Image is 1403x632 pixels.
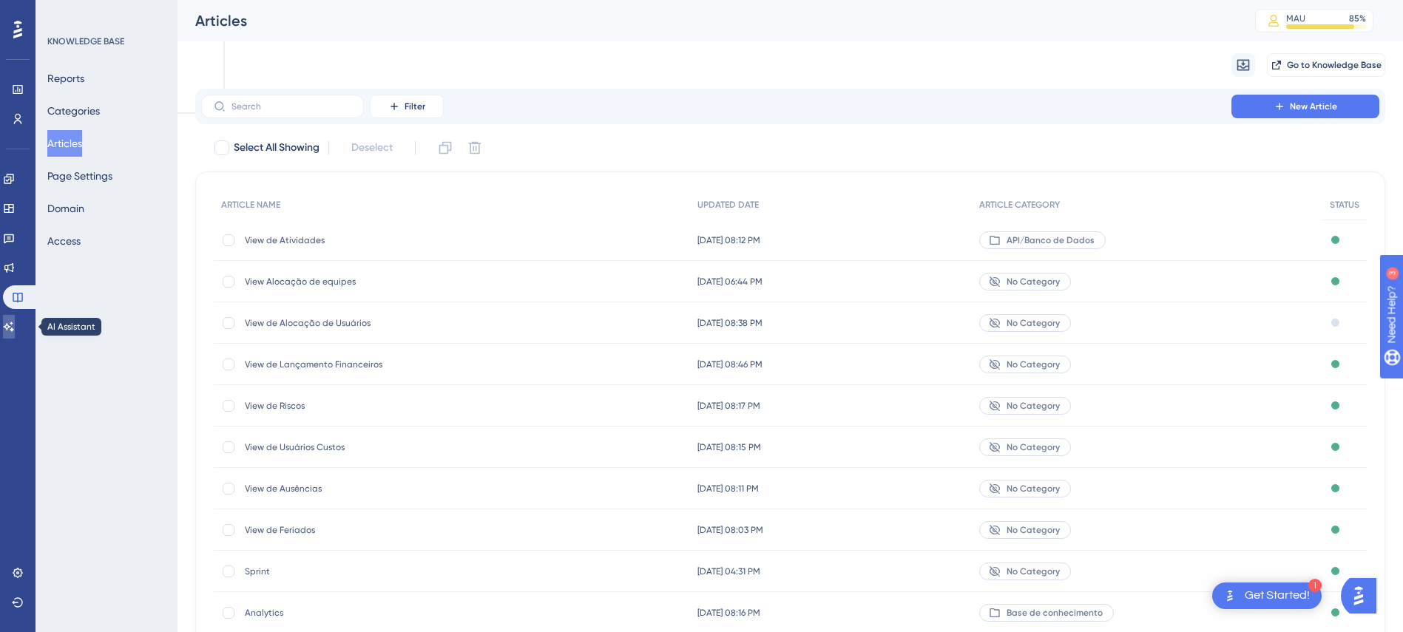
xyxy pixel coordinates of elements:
span: View Alocação de equipes [245,276,481,288]
span: View de Alocação de Usuários [245,317,481,329]
button: Reports [47,65,84,92]
span: [DATE] 08:16 PM [697,607,760,619]
button: Deselect [338,135,406,161]
span: [DATE] 08:03 PM [697,524,763,536]
div: 3 [103,7,107,19]
button: Categories [47,98,100,124]
span: No Category [1007,524,1060,536]
span: [DATE] 04:31 PM [697,565,760,577]
iframe: UserGuiding AI Assistant Launcher [1341,574,1385,618]
span: No Category [1007,359,1060,370]
div: 1 [1308,579,1322,592]
span: No Category [1007,276,1060,288]
div: Open Get Started! checklist, remaining modules: 1 [1212,582,1322,609]
div: Get Started! [1245,588,1310,604]
button: New Article [1231,95,1379,118]
span: [DATE] 08:17 PM [697,400,760,412]
span: Analytics [245,607,481,619]
button: Go to Knowledge Base [1267,53,1385,77]
span: ARTICLE NAME [221,199,280,211]
span: ARTICLE CATEGORY [979,199,1060,211]
button: Page Settings [47,163,112,189]
span: [DATE] 08:11 PM [697,483,759,495]
span: API/Banco de Dados [1007,234,1095,246]
span: No Category [1007,317,1060,329]
img: launcher-image-alternative-text [1221,587,1239,605]
span: No Category [1007,483,1060,495]
div: 85 % [1349,13,1366,24]
span: [DATE] 08:46 PM [697,359,763,370]
span: Select All Showing [234,139,320,157]
span: View de Feriados [245,524,481,536]
span: View de Usuários Custos [245,441,481,453]
button: Articles [47,130,82,157]
span: Deselect [351,139,393,157]
div: KNOWLEDGE BASE [47,35,124,47]
input: Search [231,101,351,112]
span: [DATE] 08:38 PM [697,317,763,329]
button: Access [47,228,81,254]
span: [DATE] 08:15 PM [697,441,761,453]
div: MAU [1286,13,1305,24]
span: No Category [1007,441,1060,453]
span: Base de conhecimento [1007,607,1103,619]
span: View de Riscos [245,400,481,412]
span: No Category [1007,565,1060,577]
span: Go to Knowledge Base [1287,59,1382,71]
span: Sprint [245,565,481,577]
span: Filter [405,101,425,112]
span: Need Help? [35,4,92,21]
span: View de Atividades [245,234,481,246]
span: [DATE] 08:12 PM [697,234,760,246]
span: No Category [1007,400,1060,412]
span: View de Ausências [245,483,481,495]
span: UPDATED DATE [697,199,759,211]
span: [DATE] 06:44 PM [697,276,763,288]
span: New Article [1290,101,1337,112]
span: View de Lançamento Financeiros [245,359,481,370]
div: Articles [195,10,1218,31]
button: Filter [370,95,444,118]
span: STATUS [1330,199,1359,211]
button: Domain [47,195,84,222]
